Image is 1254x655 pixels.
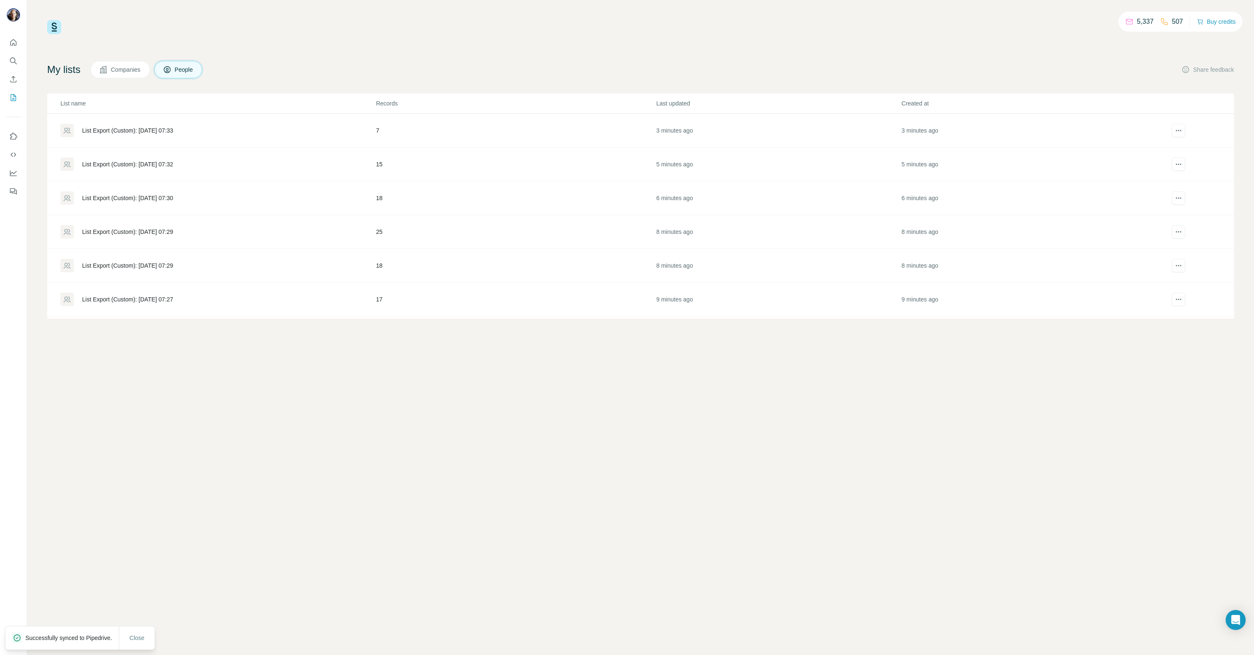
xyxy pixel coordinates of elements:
td: 17 [376,283,656,316]
button: Search [7,53,20,68]
button: Buy credits [1197,16,1236,28]
div: List Export (Custom): [DATE] 07:32 [82,160,173,168]
button: Share feedback [1181,65,1234,74]
div: List Export (Custom): [DATE] 07:27 [82,295,173,304]
div: List Export (Custom): [DATE] 07:33 [82,126,173,135]
button: actions [1172,225,1185,238]
button: Use Surfe API [7,147,20,162]
td: 8 minutes ago [901,249,1146,283]
span: Companies [111,65,141,74]
button: actions [1172,191,1185,205]
span: People [175,65,194,74]
p: Successfully synced to Pipedrive. [25,634,119,642]
button: actions [1172,259,1185,272]
p: Created at [902,99,1146,108]
td: 6 minutes ago [901,181,1146,215]
h4: My lists [47,63,80,76]
td: 8 minutes ago [656,215,901,249]
span: Close [130,634,145,642]
td: 7 [376,114,656,148]
td: 18 [376,249,656,283]
div: List Export (Custom): [DATE] 07:29 [82,261,173,270]
td: 8 minutes ago [656,249,901,283]
p: Last updated [656,99,900,108]
button: actions [1172,293,1185,306]
button: Dashboard [7,166,20,181]
td: [DATE] [901,316,1146,350]
button: Enrich CSV [7,72,20,87]
img: Surfe Logo [47,20,61,34]
p: 5,337 [1137,17,1154,27]
td: 9 minutes ago [901,283,1146,316]
td: 8 minutes ago [901,215,1146,249]
td: [DATE] [656,316,901,350]
button: actions [1172,124,1185,137]
p: Records [376,99,655,108]
p: 507 [1172,17,1183,27]
td: 6 minutes ago [656,181,901,215]
td: 5 minutes ago [901,148,1146,181]
td: 3 minutes ago [656,114,901,148]
div: Open Intercom Messenger [1226,610,1246,630]
td: 25 [376,215,656,249]
td: 15 [376,148,656,181]
td: 3 minutes ago [901,114,1146,148]
button: Feedback [7,184,20,199]
td: 5 minutes ago [656,148,901,181]
button: actions [1172,158,1185,171]
td: 9 minutes ago [656,283,901,316]
button: Use Surfe on LinkedIn [7,129,20,144]
button: Quick start [7,35,20,50]
img: Avatar [7,8,20,22]
td: 25 [376,316,656,350]
div: List Export (Custom): [DATE] 07:30 [82,194,173,202]
button: Close [124,630,150,645]
button: My lists [7,90,20,105]
div: List Export (Custom): [DATE] 07:29 [82,228,173,236]
td: 18 [376,181,656,215]
p: List name [60,99,375,108]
